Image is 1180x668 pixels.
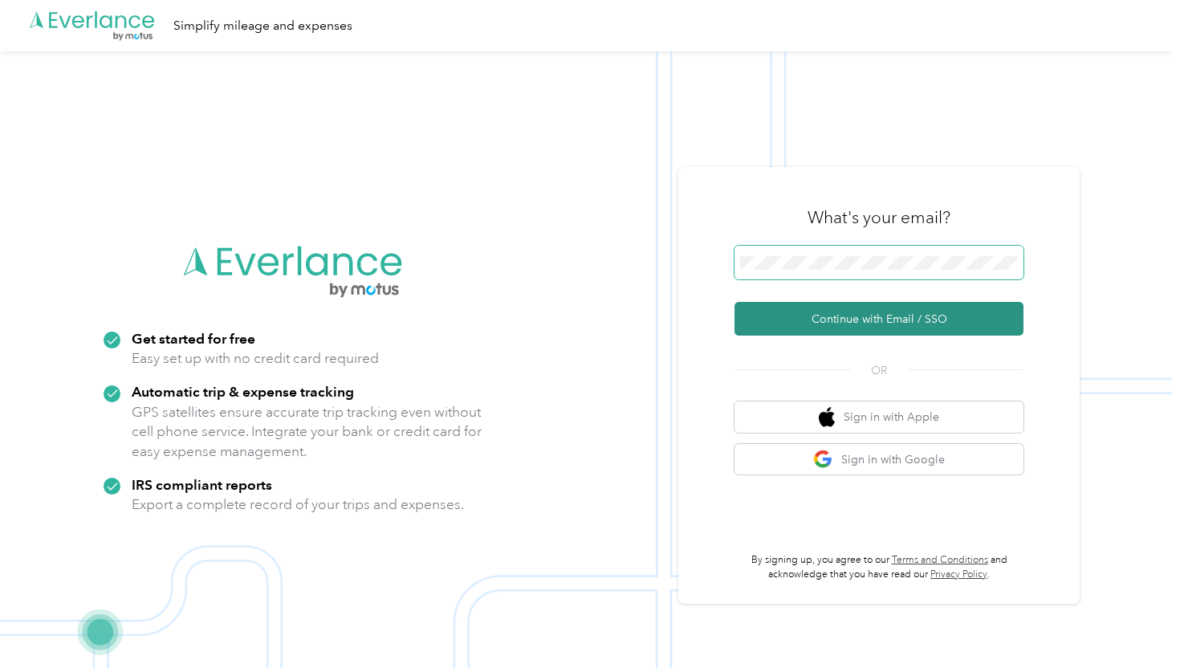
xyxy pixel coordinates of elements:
p: GPS satellites ensure accurate trip tracking even without cell phone service. Integrate your bank... [132,402,482,462]
a: Privacy Policy [930,568,987,580]
strong: Get started for free [132,330,255,347]
div: Simplify mileage and expenses [173,16,352,36]
img: apple logo [819,407,835,427]
p: Easy set up with no credit card required [132,348,379,369]
strong: IRS compliant reports [132,476,272,493]
img: google logo [813,450,833,470]
h3: What's your email? [808,206,950,229]
button: apple logoSign in with Apple [734,401,1023,433]
span: OR [851,362,907,379]
button: Continue with Email / SSO [734,302,1023,336]
strong: Automatic trip & expense tracking [132,383,354,400]
p: By signing up, you agree to our and acknowledge that you have read our . [734,553,1023,581]
p: Export a complete record of your trips and expenses. [132,495,464,515]
iframe: Everlance-gr Chat Button Frame [1090,578,1180,668]
a: Terms and Conditions [892,554,988,566]
button: google logoSign in with Google [734,444,1023,475]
